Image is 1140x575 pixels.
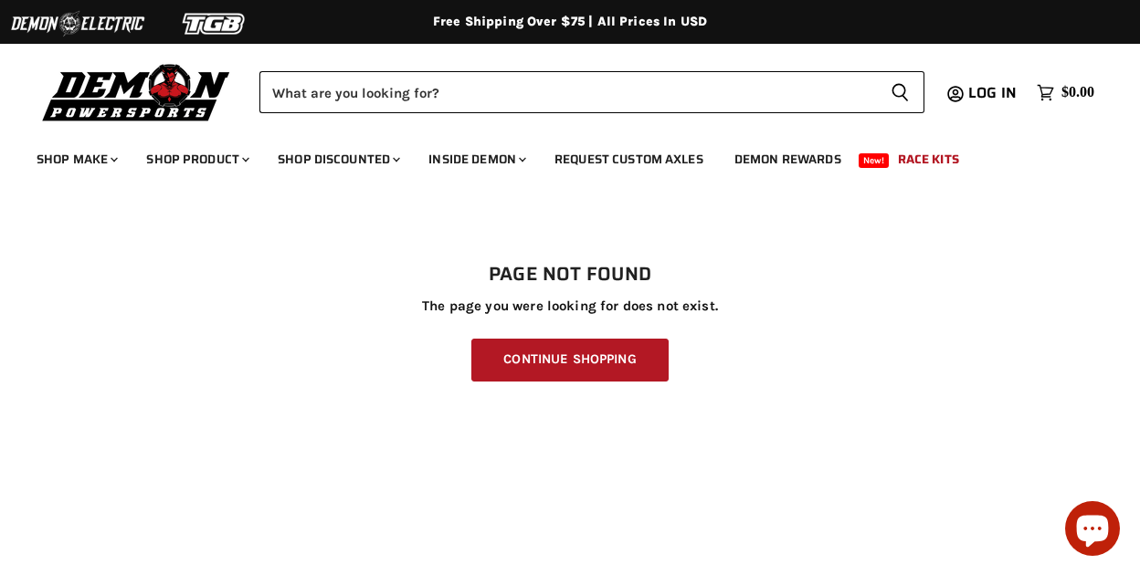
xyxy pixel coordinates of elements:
a: $0.00 [1028,79,1103,106]
inbox-online-store-chat: Shopify online store chat [1060,501,1125,560]
form: Product [259,71,924,113]
a: Inside Demon [415,141,537,178]
h1: Page not found [37,264,1103,286]
img: Demon Electric Logo 2 [9,6,146,41]
a: Request Custom Axles [541,141,717,178]
input: Search [259,71,876,113]
a: Log in [960,85,1028,101]
a: Shop Make [23,141,129,178]
img: TGB Logo 2 [146,6,283,41]
button: Search [876,71,924,113]
ul: Main menu [23,133,1090,178]
span: $0.00 [1061,84,1094,101]
a: Demon Rewards [721,141,855,178]
span: New! [859,153,890,168]
a: Continue Shopping [471,339,668,382]
img: Demon Powersports [37,59,237,124]
p: The page you were looking for does not exist. [37,298,1103,314]
a: Shop Product [132,141,260,178]
a: Race Kits [884,141,973,178]
a: Shop Discounted [264,141,411,178]
span: Log in [968,81,1017,104]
